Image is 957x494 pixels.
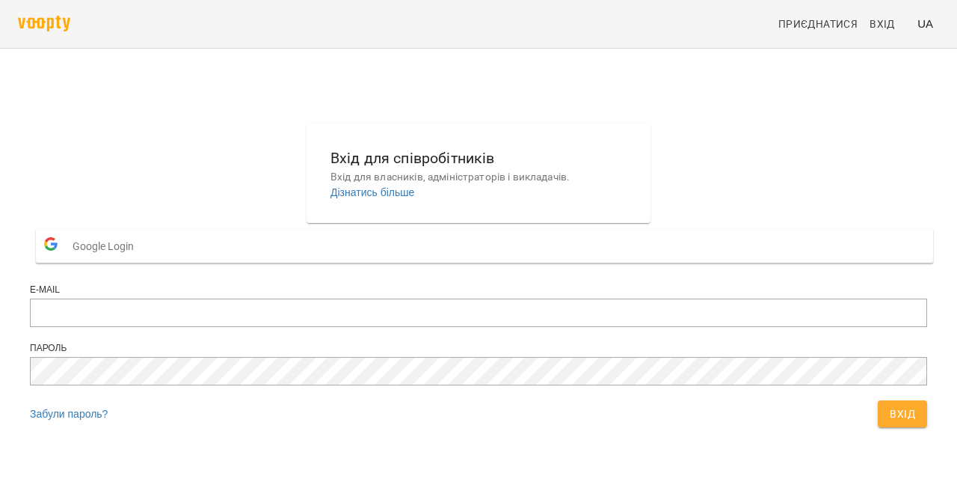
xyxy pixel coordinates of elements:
[73,231,141,261] span: Google Login
[30,342,927,355] div: Пароль
[30,408,108,420] a: Забули пароль?
[18,16,70,31] img: voopty.png
[778,15,858,33] span: Приєднатися
[870,15,895,33] span: Вхід
[772,10,864,37] a: Приєднатися
[319,135,638,212] button: Вхід для співробітниківВхід для власників, адміністраторів і викладачів.Дізнатись більше
[330,186,414,198] a: Дізнатись більше
[330,147,627,170] h6: Вхід для співробітників
[911,10,939,37] button: UA
[917,16,933,31] span: UA
[864,10,911,37] a: Вхід
[878,400,927,427] button: Вхід
[30,284,927,296] div: E-mail
[890,405,915,423] span: Вхід
[36,229,933,263] button: Google Login
[330,170,627,185] p: Вхід для власників, адміністраторів і викладачів.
